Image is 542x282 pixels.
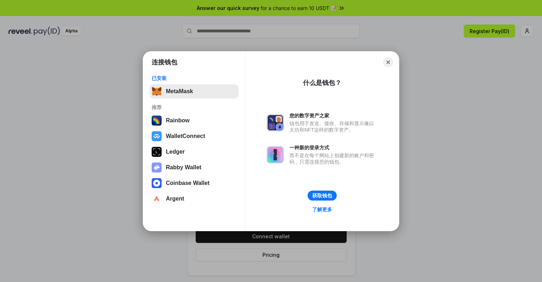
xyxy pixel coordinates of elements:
h1: 连接钱包 [152,58,177,66]
div: Argent [166,196,184,202]
div: 一种新的登录方式 [289,144,378,151]
div: 您的数字资产之家 [289,112,378,119]
div: 推荐 [152,104,237,111]
div: Rabby Wallet [166,164,201,171]
button: Rabby Wallet [150,160,239,175]
button: Argent [150,192,239,206]
div: 钱包用于发送、接收、存储和显示像以太坊和NFT这样的数字资产。 [289,120,378,133]
img: svg+xml,%3Csvg%20fill%3D%22none%22%20height%3D%2233%22%20viewBox%3D%220%200%2035%2033%22%20width%... [152,86,162,96]
div: Rainbow [166,117,190,124]
button: MetaMask [150,84,239,99]
img: svg+xml,%3Csvg%20width%3D%2228%22%20height%3D%2228%22%20viewBox%3D%220%200%2028%2028%22%20fill%3D... [152,194,162,204]
div: WalletConnect [166,133,205,139]
img: svg+xml,%3Csvg%20xmlns%3D%22http%3A%2F%2Fwww.w3.org%2F2000%2Fsvg%22%20fill%3D%22none%22%20viewBox... [267,114,284,131]
div: 了解更多 [312,206,332,213]
img: svg+xml,%3Csvg%20width%3D%22120%22%20height%3D%22120%22%20viewBox%3D%220%200%20120%20120%22%20fil... [152,116,162,126]
button: 获取钱包 [308,191,337,201]
button: Ledger [150,145,239,159]
div: Ledger [166,149,185,155]
img: svg+xml,%3Csvg%20width%3D%2228%22%20height%3D%2228%22%20viewBox%3D%220%200%2028%2028%22%20fill%3D... [152,131,162,141]
button: Coinbase Wallet [150,176,239,190]
img: svg+xml,%3Csvg%20xmlns%3D%22http%3A%2F%2Fwww.w3.org%2F2000%2Fsvg%22%20fill%3D%22none%22%20viewBox... [152,163,162,172]
img: svg+xml,%3Csvg%20xmlns%3D%22http%3A%2F%2Fwww.w3.org%2F2000%2Fsvg%22%20width%3D%2228%22%20height%3... [152,147,162,157]
div: MetaMask [166,88,193,95]
a: 了解更多 [308,205,336,214]
div: 而不是在每个网站上创建新的账户和密码，只需连接您的钱包。 [289,152,378,165]
div: 什么是钱包？ [303,79,341,87]
button: Close [383,57,393,67]
div: 获取钱包 [312,192,332,199]
button: WalletConnect [150,129,239,143]
img: svg+xml,%3Csvg%20xmlns%3D%22http%3A%2F%2Fwww.w3.org%2F2000%2Fsvg%22%20fill%3D%22none%22%20viewBox... [267,146,284,163]
img: svg+xml,%3Csvg%20width%3D%2228%22%20height%3D%2228%22%20viewBox%3D%220%200%2028%2028%22%20fill%3D... [152,178,162,188]
button: Rainbow [150,113,239,128]
div: Coinbase Wallet [166,180,210,186]
div: 已安装 [152,75,237,81]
